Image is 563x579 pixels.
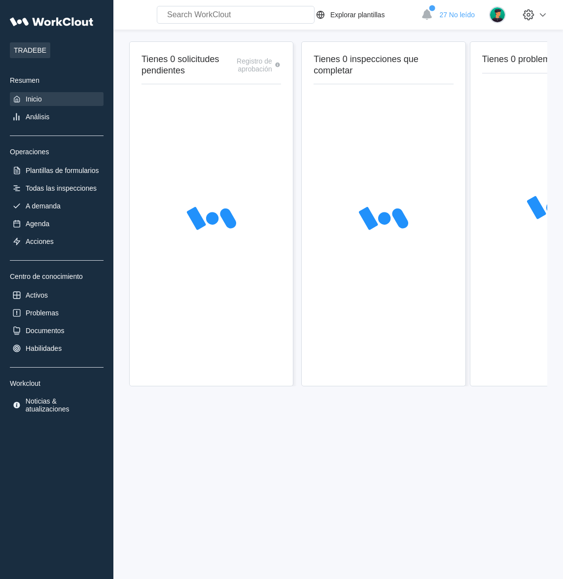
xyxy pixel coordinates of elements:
[10,164,104,177] a: Plantillas de formularios
[10,76,104,84] div: Resumen
[10,110,104,124] a: Análisis
[224,57,272,73] div: Registro de aprobación
[10,395,104,415] a: Noticias & atualizaciones
[10,148,104,156] div: Operaciones
[26,291,48,299] div: Activos
[10,324,104,338] a: Documentos
[10,272,104,280] div: Centro de conocimiento
[10,306,104,320] a: Problemas
[26,344,62,352] div: Habilidades
[330,11,385,19] div: Explorar plantillas
[10,288,104,302] a: Activos
[489,6,506,23] img: user.png
[10,379,104,387] div: Workclout
[314,54,453,76] h2: Tienes 0 inspecciones que completar
[26,167,99,174] div: Plantillas de formularios
[315,9,417,21] a: Explorar plantillas
[157,6,315,24] input: Search WorkClout
[26,113,49,121] div: Análisis
[10,42,50,58] span: TRADEBE
[26,327,65,335] div: Documentos
[26,220,49,228] div: Agenda
[10,181,104,195] a: Todas las inspecciones
[10,341,104,355] a: Habilidades
[26,238,54,245] div: Acciones
[141,54,224,76] h2: Tienes 0 solicitudes pendientes
[26,397,102,413] div: Noticias & atualizaciones
[26,95,42,103] div: Inicio
[26,184,97,192] div: Todas las inspecciones
[26,309,59,317] div: Problemas
[10,235,104,248] a: Acciones
[439,11,475,19] span: 27 No leído
[10,217,104,231] a: Agenda
[10,199,104,213] a: A demanda
[26,202,61,210] div: A demanda
[10,92,104,106] a: Inicio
